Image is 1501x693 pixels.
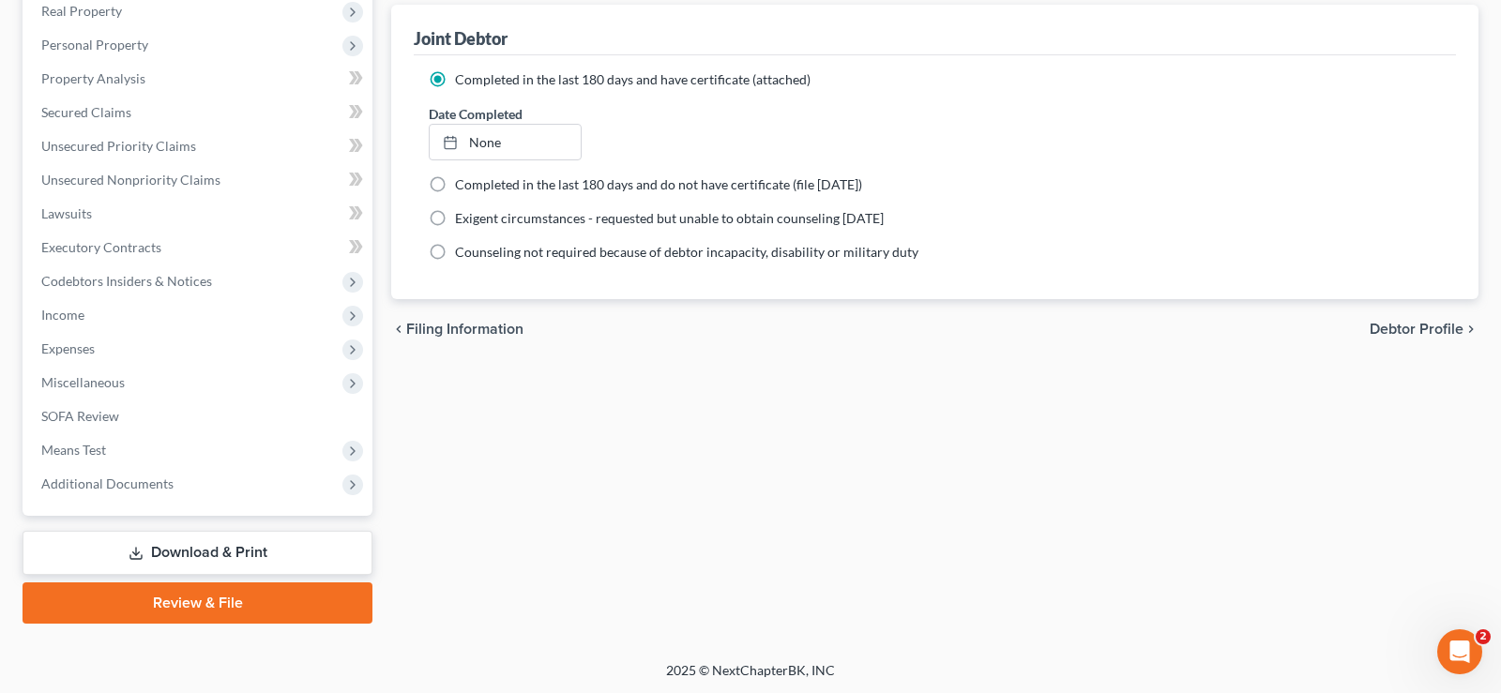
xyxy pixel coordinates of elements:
[41,475,174,491] span: Additional Documents
[1370,322,1478,337] button: Debtor Profile chevron_right
[41,37,148,53] span: Personal Property
[455,244,918,260] span: Counseling not required because of debtor incapacity, disability or military duty
[41,70,145,86] span: Property Analysis
[41,3,122,19] span: Real Property
[26,197,372,231] a: Lawsuits
[41,273,212,289] span: Codebtors Insiders & Notices
[430,125,581,160] a: None
[414,27,508,50] div: Joint Debtor
[41,205,92,221] span: Lawsuits
[41,442,106,458] span: Means Test
[455,71,811,87] span: Completed in the last 180 days and have certificate (attached)
[1476,629,1491,644] span: 2
[1463,322,1478,337] i: chevron_right
[26,231,372,264] a: Executory Contracts
[41,104,131,120] span: Secured Claims
[455,176,862,192] span: Completed in the last 180 days and do not have certificate (file [DATE])
[41,307,84,323] span: Income
[26,399,372,433] a: SOFA Review
[26,62,372,96] a: Property Analysis
[26,129,372,163] a: Unsecured Priority Claims
[391,322,523,337] button: chevron_left Filing Information
[41,340,95,356] span: Expenses
[1370,322,1463,337] span: Debtor Profile
[26,163,372,197] a: Unsecured Nonpriority Claims
[41,408,119,424] span: SOFA Review
[41,374,125,390] span: Miscellaneous
[455,210,884,226] span: Exigent circumstances - requested but unable to obtain counseling [DATE]
[1437,629,1482,674] iframe: Intercom live chat
[391,322,406,337] i: chevron_left
[41,239,161,255] span: Executory Contracts
[26,96,372,129] a: Secured Claims
[429,104,523,124] label: Date Completed
[41,138,196,154] span: Unsecured Priority Claims
[23,582,372,624] a: Review & File
[41,172,220,188] span: Unsecured Nonpriority Claims
[406,322,523,337] span: Filing Information
[23,531,372,575] a: Download & Print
